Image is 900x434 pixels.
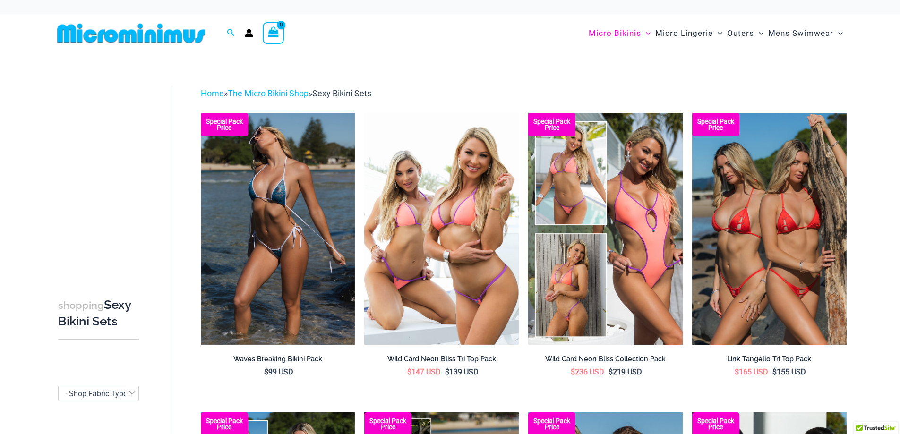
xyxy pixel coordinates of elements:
bdi: 236 USD [571,367,604,376]
a: OutersMenu ToggleMenu Toggle [725,19,766,48]
span: $ [264,367,268,376]
bdi: 147 USD [407,367,441,376]
a: Bikini Pack Bikini Pack BBikini Pack B [692,113,847,344]
b: Special Pack Price [692,119,739,131]
b: Special Pack Price [364,418,411,430]
a: Mens SwimwearMenu ToggleMenu Toggle [766,19,845,48]
a: Wild Card Neon Bliss Tri Top PackWild Card Neon Bliss Tri Top Pack BWild Card Neon Bliss Tri Top ... [364,113,519,344]
img: Waves Breaking Ocean 312 Top 456 Bottom 08 [201,113,355,344]
span: Menu Toggle [713,21,722,45]
span: Micro Bikinis [589,21,641,45]
h2: Wild Card Neon Bliss Tri Top Pack [364,355,519,364]
bdi: 165 USD [735,367,768,376]
a: Micro BikinisMenu ToggleMenu Toggle [586,19,653,48]
h2: Waves Breaking Bikini Pack [201,355,355,364]
span: Mens Swimwear [768,21,833,45]
bdi: 139 USD [445,367,479,376]
a: Collection Pack (7) Collection Pack B (1)Collection Pack B (1) [528,113,683,344]
span: shopping [58,299,104,311]
span: Micro Lingerie [655,21,713,45]
bdi: 155 USD [772,367,806,376]
span: - Shop Fabric Type [65,389,127,398]
span: $ [571,367,575,376]
b: Special Pack Price [201,119,248,131]
span: $ [772,367,777,376]
img: Collection Pack (7) [528,113,683,344]
span: $ [445,367,449,376]
b: Special Pack Price [528,418,575,430]
h3: Sexy Bikini Sets [58,297,139,330]
span: $ [609,367,613,376]
iframe: TrustedSite Certified [58,79,143,268]
span: $ [735,367,739,376]
span: Menu Toggle [833,21,843,45]
a: Micro LingerieMenu ToggleMenu Toggle [653,19,725,48]
span: $ [407,367,411,376]
img: MM SHOP LOGO FLAT [53,23,209,44]
bdi: 219 USD [609,367,642,376]
a: Search icon link [227,27,235,39]
h2: Link Tangello Tri Top Pack [692,355,847,364]
bdi: 99 USD [264,367,293,376]
a: Home [201,88,224,98]
span: Sexy Bikini Sets [312,88,371,98]
a: The Micro Bikini Shop [228,88,309,98]
a: Waves Breaking Bikini Pack [201,355,355,367]
a: Waves Breaking Ocean 312 Top 456 Bottom 08 Waves Breaking Ocean 312 Top 456 Bottom 04Waves Breaki... [201,113,355,344]
span: » » [201,88,371,98]
span: Outers [727,21,754,45]
h2: Wild Card Neon Bliss Collection Pack [528,355,683,364]
b: Special Pack Price [692,418,739,430]
a: Wild Card Neon Bliss Collection Pack [528,355,683,367]
nav: Site Navigation [585,17,847,49]
span: - Shop Fabric Type [58,386,139,401]
a: Link Tangello Tri Top Pack [692,355,847,367]
a: View Shopping Cart, empty [263,22,284,44]
span: Menu Toggle [754,21,763,45]
img: Wild Card Neon Bliss Tri Top Pack [364,113,519,344]
b: Special Pack Price [201,418,248,430]
a: Account icon link [245,29,253,37]
img: Bikini Pack [692,113,847,344]
span: Menu Toggle [641,21,651,45]
span: - Shop Fabric Type [59,386,138,401]
b: Special Pack Price [528,119,575,131]
a: Wild Card Neon Bliss Tri Top Pack [364,355,519,367]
